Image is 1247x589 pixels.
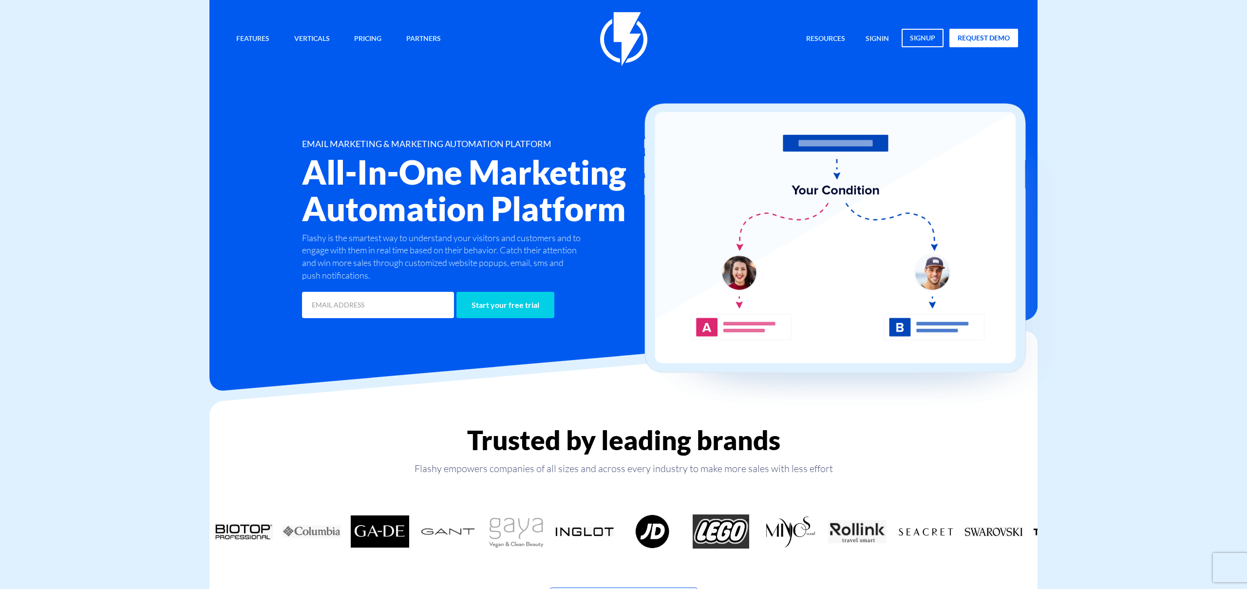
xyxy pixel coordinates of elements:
[209,462,1038,475] p: Flashy empowers companies of all sizes and across every industry to make more sales with less effort
[456,292,554,318] input: Start your free trial
[755,514,823,549] div: 10 / 18
[799,29,852,50] a: Resources
[347,29,389,50] a: Pricing
[619,514,687,549] div: 8 / 18
[399,29,448,50] a: Partners
[949,29,1018,47] a: request demo
[482,514,550,549] div: 6 / 18
[858,29,896,50] a: signin
[1028,514,1096,549] div: 14 / 18
[229,29,277,50] a: Features
[687,514,755,549] div: 9 / 18
[902,29,944,47] a: signup
[550,514,619,549] div: 7 / 18
[302,139,682,149] h1: EMAIL MARKETING & MARKETING AUTOMATION PLATFORM
[414,514,482,549] div: 5 / 18
[302,232,584,282] p: Flashy is the smartest way to understand your visitors and customers and to engage with them in r...
[302,154,682,227] h2: All-In-One Marketing Automation Platform
[960,514,1028,549] div: 13 / 18
[302,292,454,318] input: EMAIL ADDRESS
[346,514,414,549] div: 4 / 18
[209,425,1038,455] h2: Trusted by leading brands
[287,29,337,50] a: Verticals
[823,514,891,549] div: 11 / 18
[209,514,278,549] div: 2 / 18
[278,514,346,549] div: 3 / 18
[891,514,960,549] div: 12 / 18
